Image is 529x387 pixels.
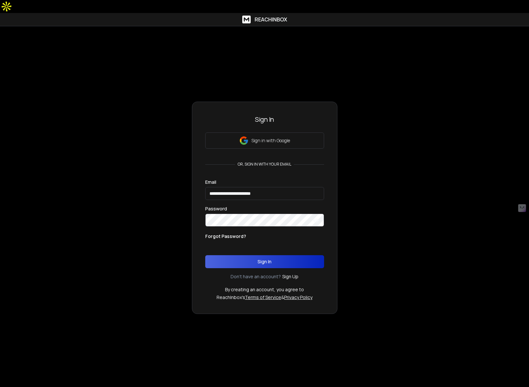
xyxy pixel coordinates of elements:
[217,294,312,301] p: ReachInbox's &
[231,273,281,280] p: Don't have an account?
[205,206,227,211] label: Password
[284,294,312,300] a: Privacy Policy
[282,273,298,280] a: Sign Up
[235,162,294,167] p: or, sign in with your email
[205,180,216,184] label: Email
[242,16,287,23] a: ReachInbox
[205,255,324,268] button: Sign In
[205,132,324,149] button: Sign in with Google
[245,294,281,300] a: Terms of Service
[251,137,290,144] p: Sign in with Google
[205,233,246,240] p: Forgot Password?
[255,16,287,23] h1: ReachInbox
[225,286,304,293] p: By creating an account, you agree to
[205,115,324,124] h3: Sign In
